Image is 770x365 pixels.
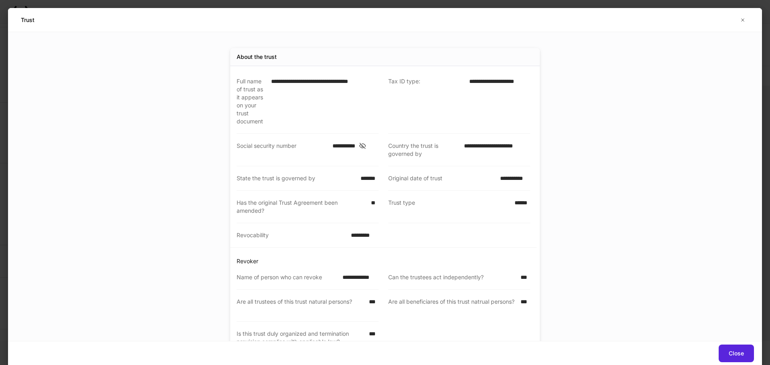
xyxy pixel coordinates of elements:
[719,345,754,362] button: Close
[237,273,338,281] div: Name of person who can revoke
[21,16,34,24] h5: Trust
[237,231,346,239] div: Revocability
[237,53,277,61] div: About the trust
[237,77,266,125] div: Full name of trust as it appears on your trust document
[237,174,356,182] div: State the trust is governed by
[237,199,366,215] div: Has the original Trust Agreement been amended?
[388,199,510,215] div: Trust type
[388,174,495,182] div: Original date of trust
[237,298,364,313] div: Are all trustees of this trust natural persons?
[729,349,744,357] div: Close
[237,142,328,158] div: Social security number
[388,273,516,281] div: Can the trustees act independently?
[388,142,459,158] div: Country the trust is governed by
[237,257,537,265] p: Revoker
[388,77,464,125] div: Tax ID type:
[388,298,516,314] div: Are all beneficiares of this trust natrual persons?
[237,330,364,346] div: Is this trust duly organized and termination provision complies with applicable law?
